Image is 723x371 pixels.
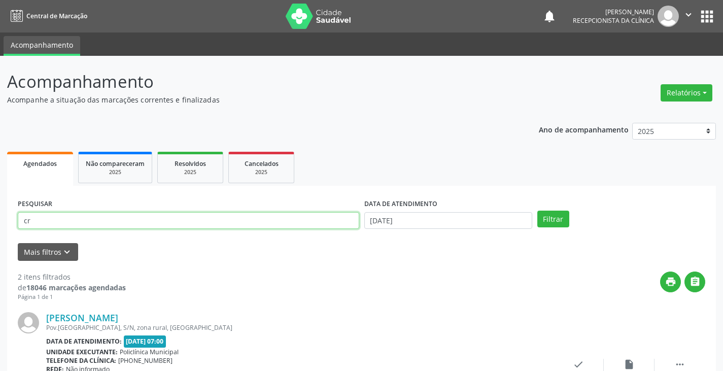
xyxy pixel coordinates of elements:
[665,276,676,287] i: print
[7,69,503,94] p: Acompanhamento
[364,196,437,212] label: DATA DE ATENDIMENTO
[364,212,532,229] input: Selecione um intervalo
[61,247,73,258] i: keyboard_arrow_down
[18,293,126,301] div: Página 1 de 1
[7,94,503,105] p: Acompanhe a situação das marcações correntes e finalizadas
[674,359,685,370] i: 
[26,12,87,20] span: Central de Marcação
[573,16,654,25] span: Recepcionista da clínica
[165,168,216,176] div: 2025
[660,272,681,292] button: print
[624,359,635,370] i: insert_drive_file
[118,356,173,365] span: [PHONE_NUMBER]
[7,8,87,24] a: Central de Marcação
[18,272,126,282] div: 2 itens filtrados
[539,123,629,136] p: Ano de acompanhamento
[175,159,206,168] span: Resolvidos
[684,272,705,292] button: 
[661,84,712,102] button: Relatórios
[679,6,698,27] button: 
[18,243,78,261] button: Mais filtroskeyboard_arrow_down
[46,312,118,323] a: [PERSON_NAME]
[120,348,179,356] span: Policlínica Municipal
[573,359,584,370] i: check
[683,9,694,20] i: 
[46,348,118,356] b: Unidade executante:
[46,337,122,346] b: Data de atendimento:
[542,9,557,23] button: notifications
[698,8,716,25] button: apps
[46,356,116,365] b: Telefone da clínica:
[4,36,80,56] a: Acompanhamento
[690,276,701,287] i: 
[18,196,52,212] label: PESQUISAR
[236,168,287,176] div: 2025
[245,159,279,168] span: Cancelados
[537,211,569,228] button: Filtrar
[124,335,166,347] span: [DATE] 07:00
[86,168,145,176] div: 2025
[86,159,145,168] span: Não compareceram
[18,282,126,293] div: de
[23,159,57,168] span: Agendados
[573,8,654,16] div: [PERSON_NAME]
[46,323,553,332] div: Pov.[GEOGRAPHIC_DATA], S/N, zona rural, [GEOGRAPHIC_DATA]
[18,312,39,333] img: img
[658,6,679,27] img: img
[26,283,126,292] strong: 18046 marcações agendadas
[18,212,359,229] input: Nome, CNS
